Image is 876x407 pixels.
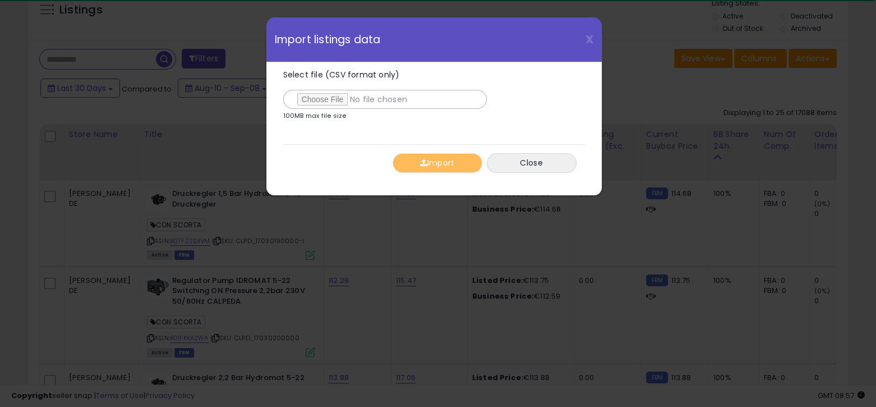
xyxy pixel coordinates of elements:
[585,31,593,47] span: X
[275,34,381,45] span: Import listings data
[283,69,400,80] span: Select file (CSV format only)
[393,153,482,173] button: Import
[283,113,347,119] p: 100MB max file size
[487,153,577,173] button: Close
